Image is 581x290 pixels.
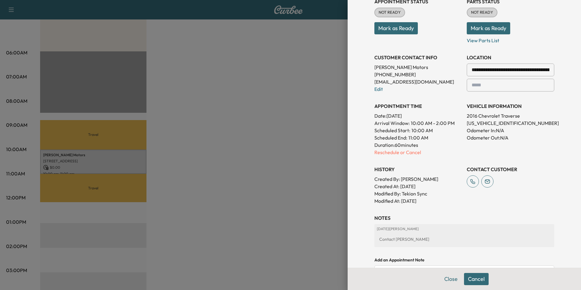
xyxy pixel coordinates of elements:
[374,166,462,173] h3: History
[467,9,497,16] span: NOT READY
[374,134,407,141] p: Scheduled End:
[377,226,552,231] p: [DATE] | [PERSON_NAME]
[374,175,462,183] p: Created By : [PERSON_NAME]
[374,214,554,222] h3: NOTES
[464,273,489,285] button: Cancel
[440,273,462,285] button: Close
[374,78,462,85] p: [EMAIL_ADDRESS][DOMAIN_NAME]
[408,134,428,141] p: 11:00 AM
[374,102,462,110] h3: APPOINTMENT TIME
[467,112,554,119] p: 2016 Chevrolet Traverse
[374,141,462,149] p: Duration: 60 minutes
[467,166,554,173] h3: CONTACT CUSTOMER
[374,127,410,134] p: Scheduled Start:
[374,71,462,78] p: [PHONE_NUMBER]
[377,234,552,245] div: Contact [PERSON_NAME]
[374,197,462,205] p: Modified At : [DATE]
[374,112,462,119] p: Date: [DATE]
[374,257,554,263] h4: Add an Appointment Note
[467,134,554,141] p: Odometer Out: N/A
[467,102,554,110] h3: VEHICLE INFORMATION
[374,86,383,92] a: Edit
[467,54,554,61] h3: LOCATION
[467,127,554,134] p: Odometer In: N/A
[374,183,462,190] p: Created At : [DATE]
[375,9,404,16] span: NOT READY
[374,149,462,156] p: Reschedule or Cancel
[374,54,462,61] h3: CUSTOMER CONTACT INFO
[374,64,462,71] p: [PERSON_NAME] Motors
[411,119,455,127] span: 10:00 AM - 2:00 PM
[467,119,554,127] p: [US_VEHICLE_IDENTIFICATION_NUMBER]
[374,190,462,197] p: Modified By : Tekion Sync
[467,34,554,44] p: View Parts List
[411,127,433,134] p: 10:00 AM
[374,22,418,34] button: Mark as Ready
[374,119,462,127] p: Arrival Window:
[467,22,510,34] button: Mark as Ready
